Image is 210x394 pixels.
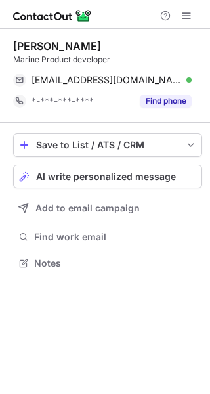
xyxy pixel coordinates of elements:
img: ContactOut v5.3.10 [13,8,92,24]
div: [PERSON_NAME] [13,39,101,53]
span: Notes [34,257,197,269]
button: Reveal Button [140,95,192,108]
span: AI write personalized message [36,171,176,182]
div: Marine Product developer [13,54,202,66]
span: [EMAIL_ADDRESS][DOMAIN_NAME] [31,74,182,86]
button: Find work email [13,228,202,246]
button: save-profile-one-click [13,133,202,157]
button: AI write personalized message [13,165,202,188]
span: Find work email [34,231,197,243]
span: Add to email campaign [35,203,140,213]
button: Notes [13,254,202,273]
button: Add to email campaign [13,196,202,220]
div: Save to List / ATS / CRM [36,140,179,150]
